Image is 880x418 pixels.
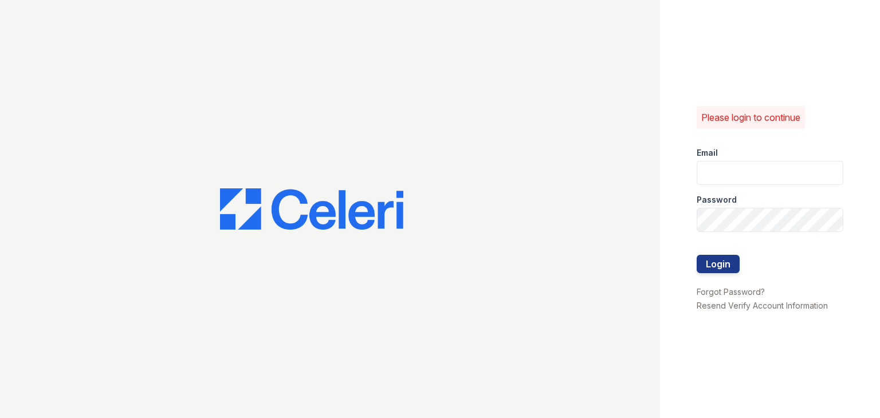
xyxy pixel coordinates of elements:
[697,301,828,310] a: Resend Verify Account Information
[697,194,737,206] label: Password
[697,147,718,159] label: Email
[220,188,403,230] img: CE_Logo_Blue-a8612792a0a2168367f1c8372b55b34899dd931a85d93a1a3d3e32e68fde9ad4.png
[701,111,800,124] p: Please login to continue
[697,255,740,273] button: Login
[697,287,765,297] a: Forgot Password?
